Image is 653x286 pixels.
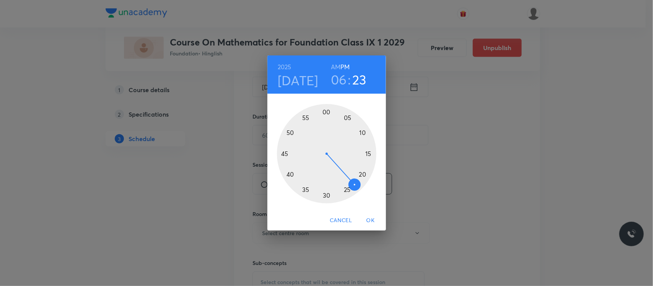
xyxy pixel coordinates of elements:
[278,62,291,72] button: 2025
[331,71,347,88] button: 06
[331,62,340,72] button: AM
[330,216,352,225] span: Cancel
[352,71,366,88] button: 23
[348,71,351,88] h3: :
[327,213,355,227] button: Cancel
[358,213,383,227] button: OK
[362,216,380,225] span: OK
[278,72,318,88] button: [DATE]
[340,62,350,72] button: PM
